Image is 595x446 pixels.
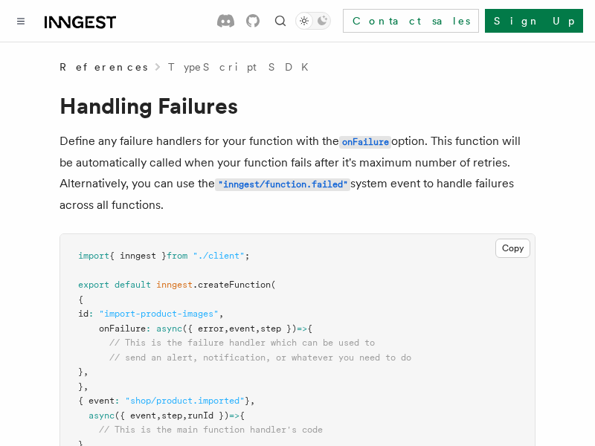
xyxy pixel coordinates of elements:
[168,59,318,74] a: TypeScript SDK
[187,410,229,421] span: runId })
[193,251,245,261] span: "./client"
[59,131,535,216] p: Define any failure handlers for your function with the option. This function will be automaticall...
[295,12,331,30] button: Toggle dark mode
[229,323,255,334] span: event
[343,9,479,33] a: Contact sales
[89,308,94,319] span: :
[78,381,83,392] span: }
[239,410,245,421] span: {
[245,395,250,406] span: }
[215,178,350,191] code: "inngest/function.failed"
[78,294,83,305] span: {
[297,323,307,334] span: =>
[83,366,89,377] span: ,
[78,251,109,261] span: import
[224,323,229,334] span: ,
[115,279,151,290] span: default
[109,352,411,363] span: // send an alert, notification, or whatever you need to do
[485,9,583,33] a: Sign Up
[99,323,146,334] span: onFailure
[99,308,219,319] span: "import-product-images"
[271,279,276,290] span: (
[156,410,161,421] span: ,
[83,381,89,392] span: ,
[78,308,89,319] span: id
[78,279,109,290] span: export
[78,395,115,406] span: { event
[182,410,187,421] span: ,
[250,395,255,406] span: ,
[167,251,187,261] span: from
[156,323,182,334] span: async
[215,176,350,190] a: "inngest/function.failed"
[307,323,312,334] span: {
[255,323,260,334] span: ,
[146,323,151,334] span: :
[229,410,239,421] span: =>
[115,395,120,406] span: :
[115,410,156,421] span: ({ event
[495,239,530,258] button: Copy
[12,12,30,30] button: Toggle navigation
[339,134,391,148] a: onFailure
[109,337,375,348] span: // This is the failure handler which can be used to
[339,136,391,149] code: onFailure
[156,279,193,290] span: inngest
[125,395,245,406] span: "shop/product.imported"
[260,323,297,334] span: step })
[219,308,224,319] span: ,
[78,366,83,377] span: }
[161,410,182,421] span: step
[245,251,250,261] span: ;
[59,92,535,119] h1: Handling Failures
[89,410,115,421] span: async
[59,59,147,74] span: References
[271,12,289,30] button: Find something...
[99,424,323,435] span: // This is the main function handler's code
[109,251,167,261] span: { inngest }
[182,323,224,334] span: ({ error
[193,279,271,290] span: .createFunction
